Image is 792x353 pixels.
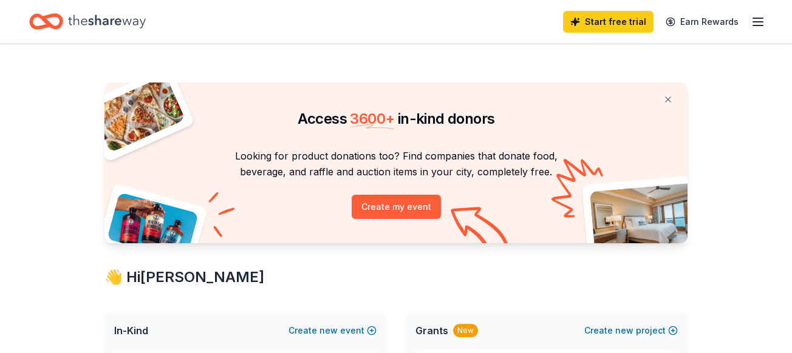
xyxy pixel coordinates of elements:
button: Createnewproject [584,323,678,338]
a: Home [29,7,146,36]
div: New [453,324,478,337]
span: new [319,323,338,338]
span: In-Kind [114,323,148,338]
span: Access in-kind donors [298,110,495,127]
button: Createnewevent [288,323,377,338]
a: Start free trial [563,11,654,33]
img: Pizza [91,75,186,153]
span: new [615,323,633,338]
img: Curvy arrow [451,207,511,252]
p: Looking for product donations too? Find companies that donate food, beverage, and raffle and auct... [119,148,673,180]
a: Earn Rewards [658,11,746,33]
span: 3600 + [350,110,394,127]
div: 👋 Hi [PERSON_NAME] [104,267,688,287]
span: Grants [415,323,448,338]
button: Create my event [352,195,441,219]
